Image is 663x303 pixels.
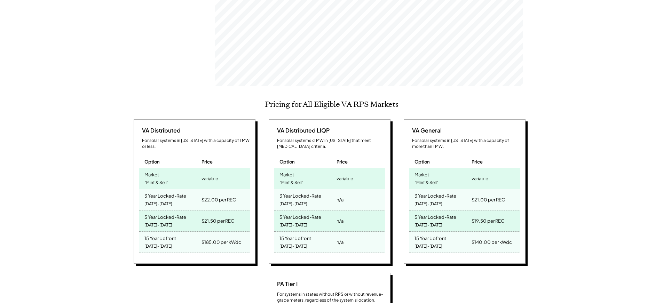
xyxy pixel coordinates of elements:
div: VA Distributed [139,127,181,134]
div: [DATE]-[DATE] [279,199,307,209]
div: n/a [337,195,344,205]
div: variable [202,174,218,183]
div: $185.00 per kWdc [202,237,241,247]
div: 15 Year Upfront [144,233,176,241]
div: 15 Year Upfront [415,233,446,241]
div: Option [279,159,295,165]
div: [DATE]-[DATE] [279,221,307,230]
div: 15 Year Upfront [279,233,311,241]
div: [DATE]-[DATE] [415,199,442,209]
div: [DATE]-[DATE] [415,242,442,251]
div: $19.50 per REC [472,216,504,226]
div: Market [415,170,429,178]
div: Option [144,159,160,165]
div: "Mint & Sell" [279,178,303,188]
div: PA Tier I [274,280,298,288]
div: Price [472,159,483,165]
div: Market [279,170,294,178]
div: 5 Year Locked-Rate [415,212,456,220]
div: 5 Year Locked-Rate [144,212,186,220]
div: VA General [409,127,442,134]
div: VA Distributed LIQP [274,127,330,134]
div: Price [337,159,348,165]
div: "Mint & Sell" [415,178,439,188]
div: 3 Year Locked-Rate [144,191,186,199]
div: [DATE]-[DATE] [415,221,442,230]
div: $21.00 per REC [472,195,505,205]
div: [DATE]-[DATE] [144,199,172,209]
div: "Mint & Sell" [144,178,168,188]
div: variable [337,174,353,183]
div: 5 Year Locked-Rate [279,212,321,220]
div: [DATE]-[DATE] [279,242,307,251]
div: $22.00 per REC [202,195,236,205]
div: Price [202,159,213,165]
div: [DATE]-[DATE] [144,221,172,230]
div: Market [144,170,159,178]
div: 3 Year Locked-Rate [415,191,456,199]
div: $140.00 per kWdc [472,237,512,247]
h2: Pricing for All Eligible VA RPS Markets [265,100,398,109]
div: n/a [337,237,344,247]
div: 3 Year Locked-Rate [279,191,321,199]
div: [DATE]-[DATE] [144,242,172,251]
div: Option [415,159,430,165]
div: For solar systems in [US_STATE] with a capacity of 1 MW or less. [142,138,250,150]
div: $21.50 per REC [202,216,234,226]
div: For solar systems ≤1 MW in [US_STATE] that meet [MEDICAL_DATA] criteria. [277,138,385,150]
div: For solar systems in [US_STATE] with a capacity of more than 1 MW. [412,138,520,150]
div: n/a [337,216,344,226]
div: variable [472,174,488,183]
